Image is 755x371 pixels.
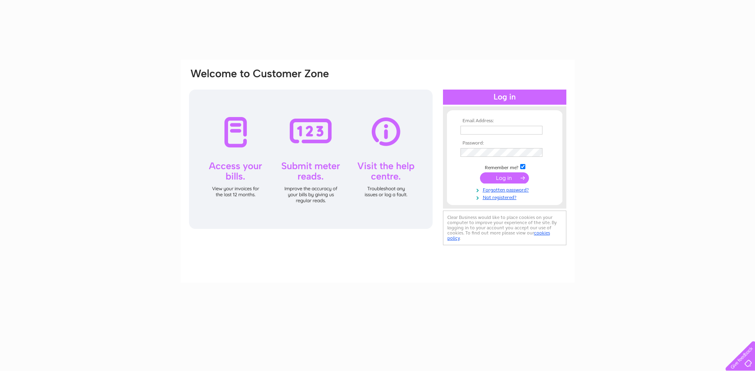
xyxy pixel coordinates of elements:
[458,163,551,171] td: Remember me?
[460,185,551,193] a: Forgotten password?
[443,211,566,245] div: Clear Business would like to place cookies on your computer to improve your experience of the sit...
[458,141,551,146] th: Password:
[447,230,550,241] a: cookies policy
[480,172,529,184] input: Submit
[460,193,551,201] a: Not registered?
[458,118,551,124] th: Email Address:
